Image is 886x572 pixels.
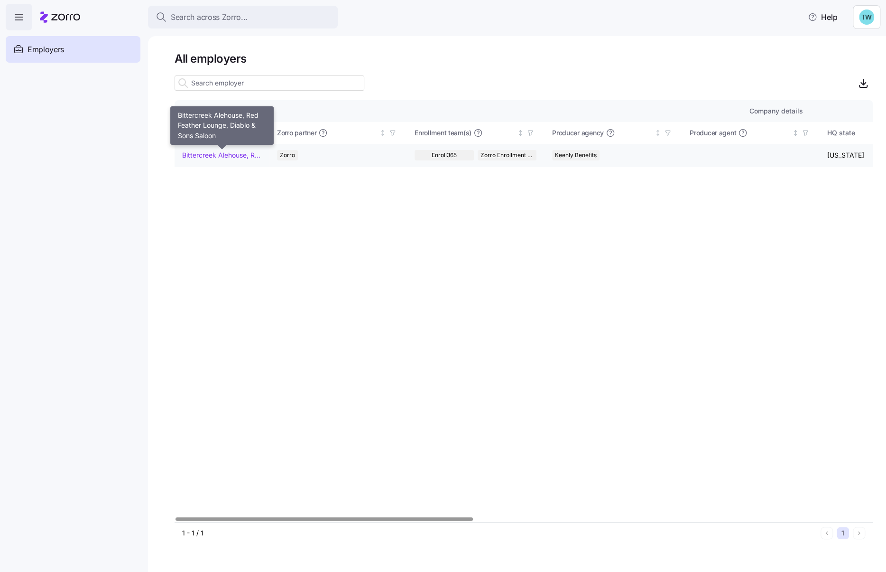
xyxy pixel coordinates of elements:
span: Enroll365 [432,150,457,160]
span: Producer agency [552,128,604,138]
button: 1 [837,527,849,539]
th: Zorro partnerNot sorted [269,122,407,144]
a: Bittercreek Alehouse, Red Feather Lounge, Diablo & Sons Saloon [182,150,261,160]
div: Not sorted [655,130,661,136]
button: Help [800,8,845,27]
span: Producer agent [690,128,736,138]
span: Zorro Enrollment Team [480,150,534,160]
th: Producer agentNot sorted [682,122,820,144]
span: Employers [28,44,64,56]
input: Search employer [175,75,364,91]
button: Previous page [821,527,833,539]
button: Next page [853,527,865,539]
div: Company name [182,128,252,138]
div: Sorted ascending [254,130,260,136]
span: Search across Zorro... [171,11,248,23]
div: Not sorted [517,130,524,136]
span: Zorro partner [277,128,316,138]
div: 1 - 1 / 1 [182,528,817,538]
th: Enrollment team(s)Not sorted [407,122,545,144]
th: Producer agencyNot sorted [545,122,682,144]
span: Keenly Benefits [555,150,597,160]
span: Enrollment team(s) [415,128,471,138]
span: Zorro [280,150,295,160]
a: Employers [6,36,140,63]
img: 32937354431b6fac41268ea6adc9222f [859,9,874,25]
button: Search across Zorro... [148,6,338,28]
th: Company nameSorted ascending [175,122,269,144]
div: Not sorted [379,130,386,136]
h1: All employers [175,51,873,66]
span: Help [808,11,838,23]
div: Not sorted [792,130,799,136]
